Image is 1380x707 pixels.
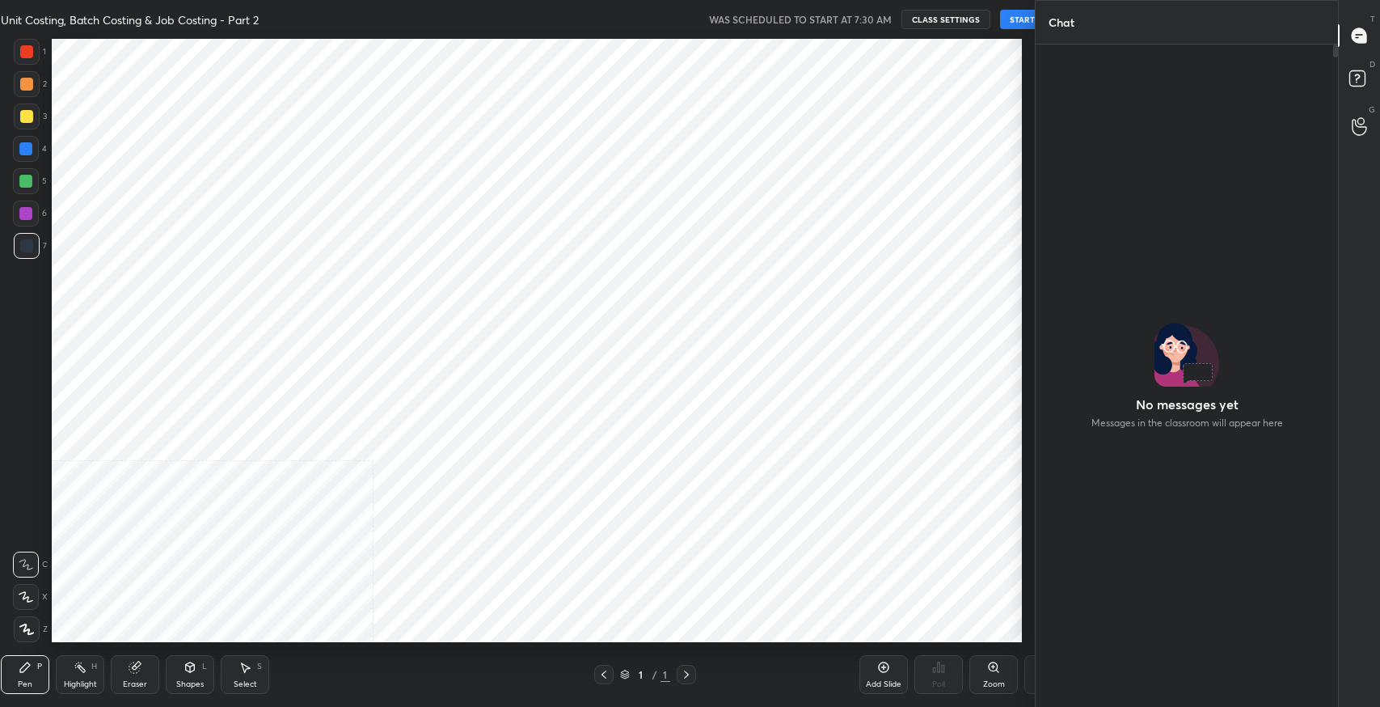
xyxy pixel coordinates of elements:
div: 6 [13,201,47,226]
div: S [257,663,262,671]
div: Add Slide [866,680,901,688]
div: P [37,663,42,671]
div: H [91,663,97,671]
p: G [1369,104,1375,116]
button: CLASS SETTINGS [901,10,990,29]
div: C [13,552,48,578]
div: 7 [14,233,47,259]
div: Shapes [176,680,204,688]
h4: Unit Costing, Batch Costing & Job Costing - Part 2 [1,12,259,28]
h5: WAS SCHEDULED TO START AT 7:30 AM [709,12,892,27]
div: Eraser [123,680,147,688]
div: 3 [14,104,47,129]
div: 1 [633,670,649,679]
button: START CLASS [1000,10,1073,29]
p: Chat [1036,1,1087,44]
div: X [13,584,48,610]
div: / [652,670,657,679]
div: Highlight [64,680,97,688]
div: Pen [18,680,32,688]
div: Zoom [983,680,1005,688]
div: 1 [660,667,670,682]
p: T [1370,13,1375,25]
div: 5 [13,168,47,194]
div: 4 [13,136,47,162]
div: Select [234,680,257,688]
div: L [202,663,207,671]
div: Z [14,616,48,642]
p: D [1369,58,1375,70]
div: 1 [14,39,46,65]
div: 2 [14,71,47,97]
